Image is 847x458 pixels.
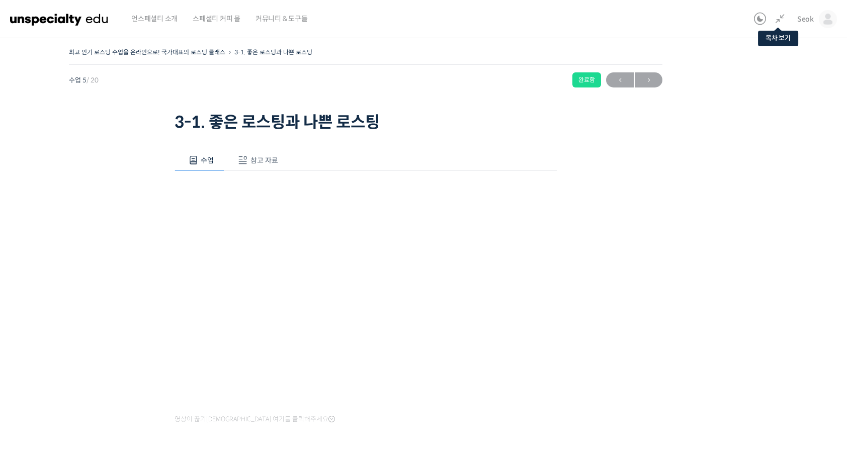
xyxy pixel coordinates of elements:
[69,77,99,83] span: 수업 5
[635,73,662,87] span: →
[572,72,601,87] div: 완료함
[201,156,214,165] span: 수업
[66,319,130,344] a: 대화
[175,415,335,423] span: 영상이 끊기[DEMOGRAPHIC_DATA] 여기를 클릭해주세요
[175,113,557,132] h1: 3-1. 좋은 로스팅과 나쁜 로스팅
[87,76,99,84] span: / 20
[606,73,634,87] span: ←
[69,48,225,56] a: 최고 인기 로스팅 수업을 온라인으로! 국가대표의 로스팅 클래스
[250,156,278,165] span: 참고 자료
[32,334,38,342] span: 홈
[234,48,312,56] a: 3-1. 좋은 로스팅과 나쁜 로스팅
[92,334,104,342] span: 대화
[155,334,167,342] span: 설정
[606,72,634,87] a: ←이전
[130,319,193,344] a: 설정
[3,319,66,344] a: 홈
[635,72,662,87] a: 다음→
[797,15,814,24] span: Seok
